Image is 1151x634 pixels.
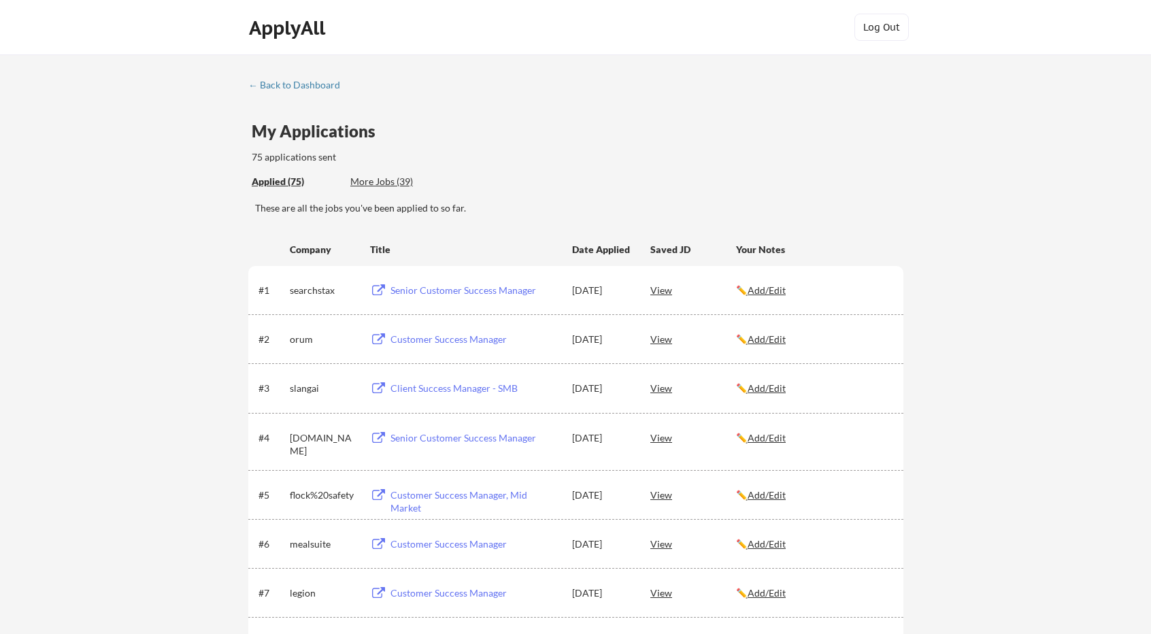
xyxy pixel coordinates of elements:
div: slangai [290,382,358,395]
div: My Applications [252,123,386,139]
div: View [650,580,736,605]
div: [DATE] [572,382,632,395]
div: ✏️ [736,586,891,600]
div: Company [290,243,358,256]
div: #1 [258,284,285,297]
div: These are all the jobs you've been applied to so far. [252,175,340,189]
div: flock%20safety [290,488,358,502]
div: orum [290,333,358,346]
div: [DATE] [572,537,632,551]
div: Date Applied [572,243,632,256]
u: Add/Edit [748,432,786,444]
div: [DATE] [572,284,632,297]
div: mealsuite [290,537,358,551]
div: View [650,482,736,507]
div: More Jobs (39) [350,175,450,188]
div: #4 [258,431,285,445]
div: #7 [258,586,285,600]
div: Saved JD [650,237,736,261]
u: Add/Edit [748,538,786,550]
u: Add/Edit [748,382,786,394]
div: [DATE] [572,586,632,600]
a: ← Back to Dashboard [248,80,350,93]
div: Senior Customer Success Manager [390,284,559,297]
div: ✏️ [736,537,891,551]
div: [DATE] [572,431,632,445]
div: ✏️ [736,431,891,445]
div: Applied (75) [252,175,340,188]
button: Log Out [854,14,909,41]
div: 75 applications sent [252,150,515,164]
div: View [650,278,736,302]
div: [DATE] [572,488,632,502]
div: Customer Success Manager [390,537,559,551]
div: ✏️ [736,488,891,502]
div: View [650,327,736,351]
div: Your Notes [736,243,891,256]
div: Customer Success Manager, Mid Market [390,488,559,515]
div: ✏️ [736,382,891,395]
u: Add/Edit [748,587,786,599]
div: [DOMAIN_NAME] [290,431,358,458]
div: #6 [258,537,285,551]
div: Customer Success Manager [390,586,559,600]
div: searchstax [290,284,358,297]
div: Client Success Manager - SMB [390,382,559,395]
div: View [650,376,736,400]
div: ✏️ [736,333,891,346]
div: Title [370,243,559,256]
div: Senior Customer Success Manager [390,431,559,445]
div: ✏️ [736,284,891,297]
div: #5 [258,488,285,502]
u: Add/Edit [748,333,786,345]
u: Add/Edit [748,489,786,501]
div: These are all the jobs you've been applied to so far. [255,201,903,215]
u: Add/Edit [748,284,786,296]
div: #3 [258,382,285,395]
div: Customer Success Manager [390,333,559,346]
div: View [650,425,736,450]
div: [DATE] [572,333,632,346]
div: View [650,531,736,556]
div: legion [290,586,358,600]
div: These are job applications we think you'd be a good fit for, but couldn't apply you to automatica... [350,175,450,189]
div: ← Back to Dashboard [248,80,350,90]
div: #2 [258,333,285,346]
div: ApplyAll [249,16,329,39]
